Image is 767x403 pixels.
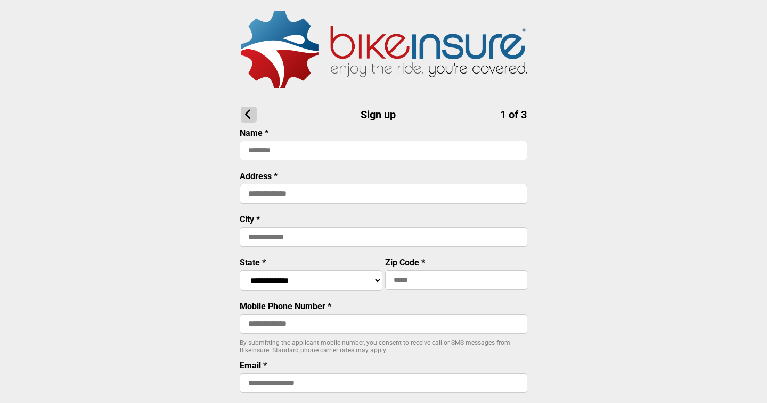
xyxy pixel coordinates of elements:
label: Name * [240,128,268,138]
label: State * [240,257,266,268]
p: By submitting the applicant mobile number, you consent to receive call or SMS messages from BikeI... [240,339,527,354]
label: City * [240,214,260,224]
span: 1 of 3 [500,108,527,121]
label: Address * [240,171,278,181]
label: Email * [240,360,267,370]
label: Zip Code * [385,257,425,268]
label: Mobile Phone Number * [240,301,331,311]
h1: Sign up [241,107,527,123]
